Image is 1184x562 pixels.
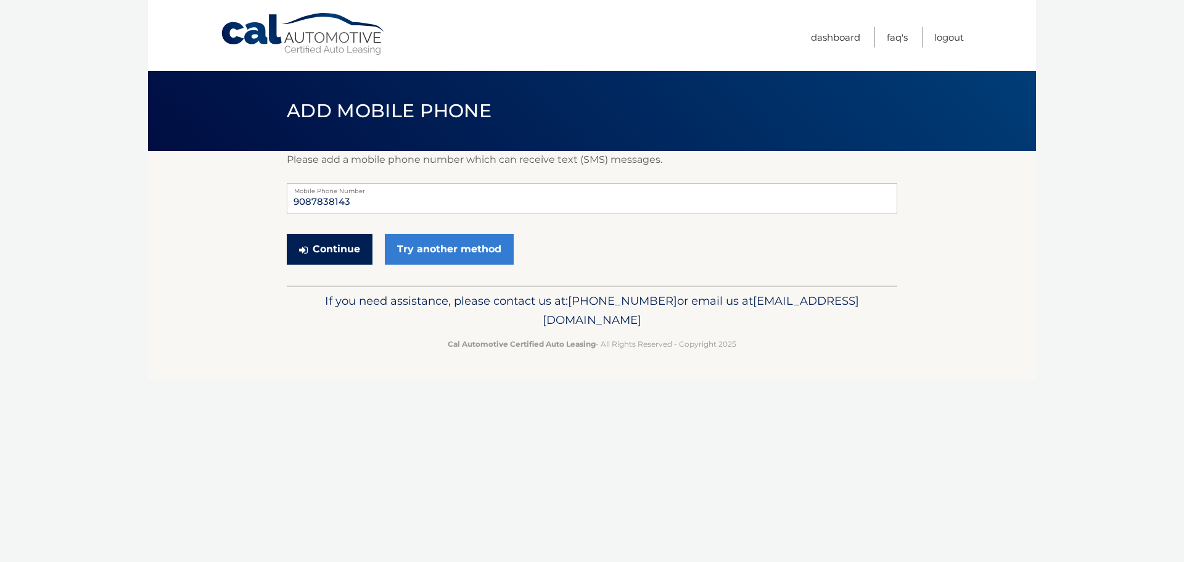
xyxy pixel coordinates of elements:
[811,27,860,48] a: Dashboard
[287,183,897,214] input: Mobile Phone Number
[295,337,889,350] p: - All Rights Reserved - Copyright 2025
[934,27,964,48] a: Logout
[448,339,596,349] strong: Cal Automotive Certified Auto Leasing
[287,99,491,122] span: Add Mobile Phone
[287,183,897,193] label: Mobile Phone Number
[220,12,387,56] a: Cal Automotive
[287,151,897,168] p: Please add a mobile phone number which can receive text (SMS) messages.
[568,294,677,308] span: [PHONE_NUMBER]
[295,291,889,331] p: If you need assistance, please contact us at: or email us at
[887,27,908,48] a: FAQ's
[287,234,372,265] button: Continue
[385,234,514,265] a: Try another method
